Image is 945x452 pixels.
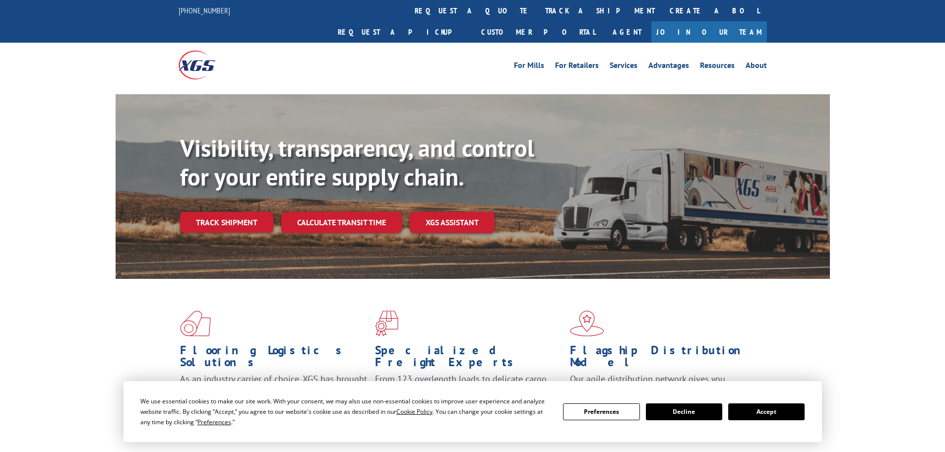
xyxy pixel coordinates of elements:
[603,21,651,43] a: Agent
[610,62,637,72] a: Services
[180,311,211,336] img: xgs-icon-total-supply-chain-intelligence-red
[570,311,604,336] img: xgs-icon-flagship-distribution-model-red
[375,311,398,336] img: xgs-icon-focused-on-flooring-red
[651,21,767,43] a: Join Our Team
[555,62,599,72] a: For Retailers
[180,212,273,233] a: Track shipment
[514,62,544,72] a: For Mills
[197,418,231,426] span: Preferences
[179,5,230,15] a: [PHONE_NUMBER]
[330,21,474,43] a: Request a pickup
[140,396,551,427] div: We use essential cookies to make our site work. With your consent, we may also use non-essential ...
[281,212,402,233] a: Calculate transit time
[410,212,495,233] a: XGS ASSISTANT
[180,373,367,408] span: As an industry carrier of choice, XGS has brought innovation and dedication to flooring logistics...
[396,407,433,416] span: Cookie Policy
[375,344,563,373] h1: Specialized Freight Experts
[646,403,722,420] button: Decline
[180,344,368,373] h1: Flooring Logistics Solutions
[746,62,767,72] a: About
[124,381,822,442] div: Cookie Consent Prompt
[180,132,534,192] b: Visibility, transparency, and control for your entire supply chain.
[375,373,563,417] p: From 123 overlength loads to delicate cargo, our experienced staff knows the best way to move you...
[474,21,603,43] a: Customer Portal
[648,62,689,72] a: Advantages
[728,403,805,420] button: Accept
[700,62,735,72] a: Resources
[570,344,757,373] h1: Flagship Distribution Model
[570,373,753,396] span: Our agile distribution network gives you nationwide inventory management on demand.
[563,403,639,420] button: Preferences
